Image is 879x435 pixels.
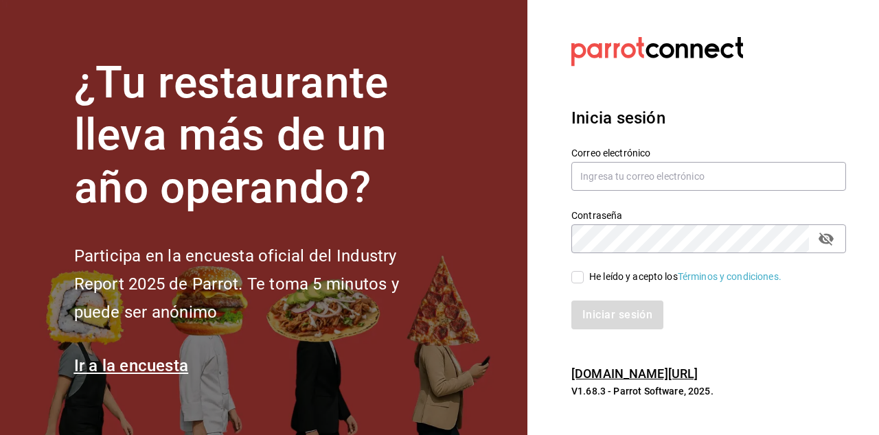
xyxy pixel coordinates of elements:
[74,57,445,215] h1: ¿Tu restaurante lleva más de un año operando?
[814,227,838,250] button: passwordField
[571,210,846,220] label: Contraseña
[589,270,781,284] div: He leído y acepto los
[571,384,846,398] p: V1.68.3 - Parrot Software, 2025.
[571,162,846,191] input: Ingresa tu correo electrónico
[74,242,445,326] h2: Participa en la encuesta oficial del Industry Report 2025 de Parrot. Te toma 5 minutos y puede se...
[571,106,846,130] h3: Inicia sesión
[678,271,781,282] a: Términos y condiciones.
[571,148,846,157] label: Correo electrónico
[74,356,189,375] a: Ir a la encuesta
[571,366,698,381] a: [DOMAIN_NAME][URL]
